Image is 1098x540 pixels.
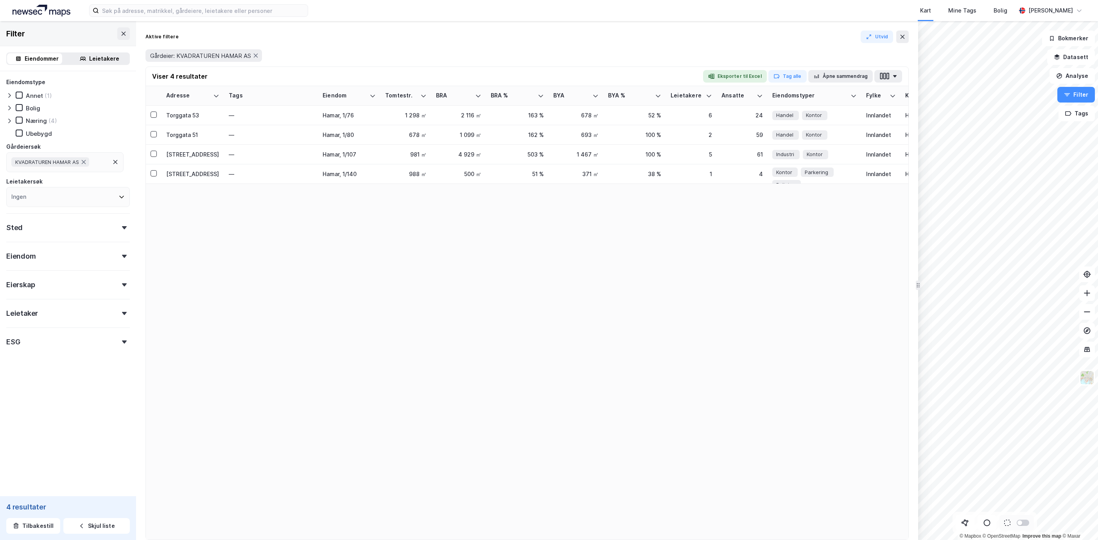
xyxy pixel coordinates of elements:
[6,142,41,151] div: Gårdeiersøk
[229,109,313,122] div: —
[671,150,712,158] div: 5
[491,92,535,99] div: BRA %
[26,104,40,112] div: Bolig
[983,533,1021,539] a: OpenStreetMap
[861,31,893,43] button: Utvid
[491,170,544,178] div: 51 %
[48,117,57,124] div: (4)
[6,252,36,261] div: Eiendom
[1028,6,1073,15] div: [PERSON_NAME]
[553,170,599,178] div: 371 ㎡
[385,170,427,178] div: 988 ㎡
[721,170,763,178] div: 4
[26,92,43,99] div: Annet
[15,159,79,165] span: KVADRATUREN HAMAR AS
[905,92,941,99] div: Kommune
[866,92,886,99] div: Fylke
[436,170,481,178] div: 500 ㎡
[866,111,896,119] div: Innlandet
[768,70,807,83] button: Tag alle
[808,70,873,83] button: Åpne sammendrag
[385,92,417,99] div: Tomtestr.
[229,128,313,141] div: —
[1047,49,1095,65] button: Datasett
[608,131,661,139] div: 100 %
[703,70,767,83] button: Eksporter til Excel
[776,131,793,139] span: Handel
[866,131,896,139] div: Innlandet
[776,180,795,189] span: Religion
[905,170,951,178] div: Hamar
[6,337,20,347] div: ESG
[166,170,219,178] div: [STREET_ADDRESS]
[671,111,712,119] div: 6
[323,150,376,158] div: Hamar, 1/107
[436,131,481,139] div: 1 099 ㎡
[721,92,754,99] div: Ansatte
[436,111,481,119] div: 2 116 ㎡
[323,131,376,139] div: Hamar, 1/80
[806,111,822,119] span: Kontor
[553,111,599,119] div: 678 ㎡
[45,92,52,99] div: (1)
[1059,502,1098,540] div: Kontrollprogram for chat
[150,52,251,59] span: Gårdeier: KVADRATUREN HAMAR AS
[99,5,308,16] input: Søk på adresse, matrikkel, gårdeiere, leietakere eller personer
[6,518,60,534] button: Tilbakestill
[6,27,25,40] div: Filter
[772,92,847,99] div: Eiendomstyper
[6,223,23,232] div: Sted
[323,170,376,178] div: Hamar, 1/140
[608,170,661,178] div: 38 %
[948,6,976,15] div: Mine Tags
[6,280,35,290] div: Eierskap
[776,150,794,158] span: Industri
[26,130,52,137] div: Ubebygd
[608,150,661,158] div: 100 %
[805,168,828,176] span: Parkering
[1059,502,1098,540] iframe: Chat Widget
[721,150,763,158] div: 61
[166,111,219,119] div: Torggata 53
[89,54,119,63] div: Leietakere
[6,502,130,512] div: 4 resultater
[145,34,179,40] div: Aktive filtere
[608,92,652,99] div: BYA %
[385,150,427,158] div: 981 ㎡
[436,92,472,99] div: BRA
[960,533,981,539] a: Mapbox
[166,150,219,158] div: [STREET_ADDRESS]
[491,150,544,158] div: 503 %
[671,131,712,139] div: 2
[166,92,210,99] div: Adresse
[436,150,481,158] div: 4 929 ㎡
[13,5,70,16] img: logo.a4113a55bc3d86da70a041830d287a7e.svg
[491,131,544,139] div: 162 %
[721,111,763,119] div: 24
[323,92,366,99] div: Eiendom
[491,111,544,119] div: 163 %
[323,111,376,119] div: Hamar, 1/76
[671,92,703,99] div: Leietakere
[905,111,951,119] div: Hamar
[553,92,589,99] div: BYA
[1023,533,1061,539] a: Improve this map
[776,168,792,176] span: Kontor
[166,131,219,139] div: Torggata 51
[385,111,427,119] div: 1 298 ㎡
[6,309,38,318] div: Leietaker
[806,131,822,139] span: Kontor
[6,77,45,87] div: Eiendomstype
[671,170,712,178] div: 1
[63,518,130,534] button: Skjul liste
[385,131,427,139] div: 678 ㎡
[152,72,208,81] div: Viser 4 resultater
[905,150,951,158] div: Hamar
[26,117,47,124] div: Næring
[1042,31,1095,46] button: Bokmerker
[1057,87,1095,103] button: Filter
[229,148,313,160] div: —
[229,167,313,180] div: —
[553,131,599,139] div: 693 ㎡
[6,177,43,186] div: Leietakersøk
